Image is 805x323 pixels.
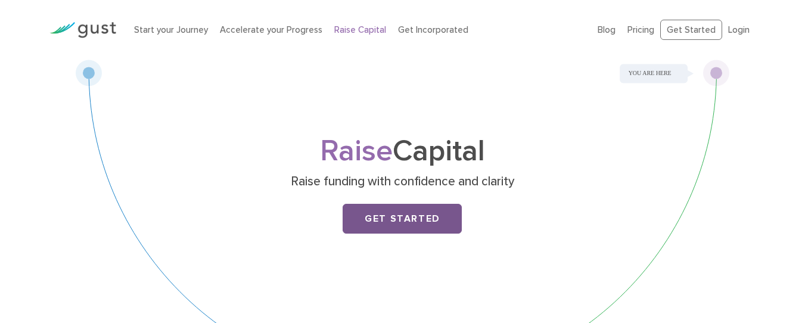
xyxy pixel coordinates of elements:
[134,24,208,35] a: Start your Journey
[220,24,322,35] a: Accelerate your Progress
[728,24,750,35] a: Login
[172,173,633,190] p: Raise funding with confidence and clarity
[598,24,616,35] a: Blog
[343,204,462,234] a: Get Started
[49,22,116,38] img: Gust Logo
[334,24,386,35] a: Raise Capital
[167,138,638,165] h1: Capital
[660,20,722,41] a: Get Started
[627,24,654,35] a: Pricing
[398,24,468,35] a: Get Incorporated
[320,133,393,169] span: Raise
